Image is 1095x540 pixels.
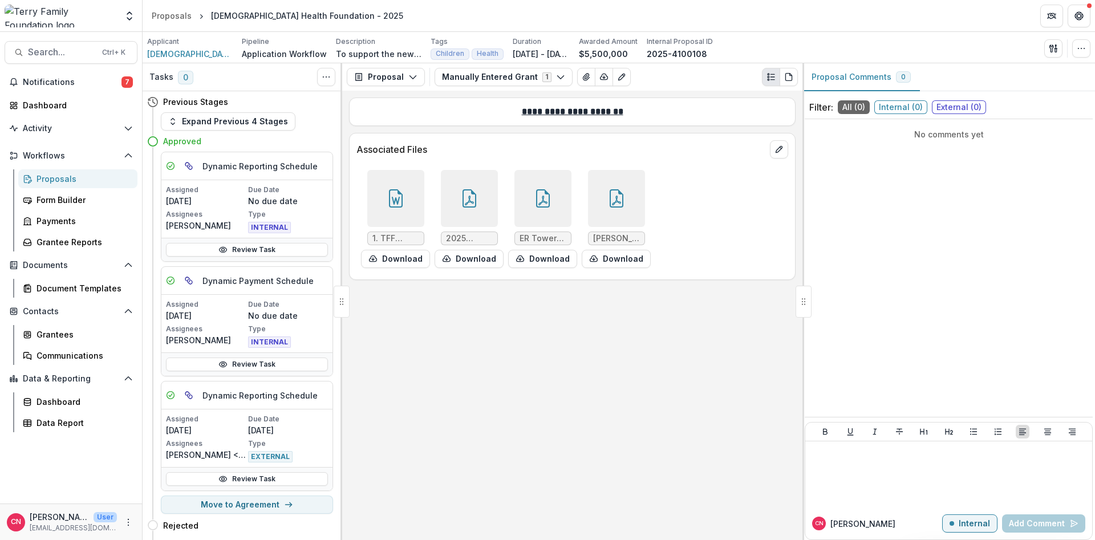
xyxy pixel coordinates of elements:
button: Open Data & Reporting [5,370,137,388]
p: Type [248,439,328,449]
button: Open entity switcher [121,5,137,27]
p: Type [248,324,328,334]
button: download-form-response [508,250,577,268]
p: Assigned [166,185,246,195]
button: Proposal [347,68,425,86]
p: [PERSON_NAME] [166,220,246,232]
span: [PERSON_NAME] Fund Agreement.pdf [593,234,640,243]
p: User [94,512,117,522]
a: Dashboard [5,96,137,115]
span: EXTERNAL [248,451,293,462]
button: Open Contacts [5,302,137,320]
p: Applicant [147,36,179,47]
span: All ( 0 ) [838,100,870,114]
p: [DATE] - [DATE] [513,48,570,60]
span: INTERNAL [248,336,291,348]
p: Due Date [248,414,328,424]
button: Align Left [1016,425,1029,439]
p: Description [336,36,375,47]
span: Activity [23,124,119,133]
p: [PERSON_NAME] [166,334,246,346]
span: 2025 [PERSON_NAME] Family Foundation Proposal_final.pdf [446,234,493,243]
button: Add Comment [1002,514,1085,533]
p: Internal Proposal ID [647,36,713,47]
a: Review Task [166,358,328,371]
button: Underline [843,425,857,439]
div: Proposals [36,173,128,185]
span: Notifications [23,78,121,87]
a: Data Report [18,413,137,432]
div: Document Templates [36,282,128,294]
div: [DEMOGRAPHIC_DATA] Health Foundation - 2025 [211,10,403,22]
button: Search... [5,41,137,64]
span: Workflows [23,151,119,161]
a: Payments [18,212,137,230]
button: Move to Agreement [161,496,333,514]
p: Associated Files [356,143,765,156]
nav: breadcrumb [147,7,408,24]
button: Toggle View Cancelled Tasks [317,68,335,86]
button: download-form-response [361,250,430,268]
span: Internal ( 0 ) [874,100,927,114]
p: [PERSON_NAME] [830,518,895,530]
a: Form Builder [18,190,137,209]
p: No due date [248,195,328,207]
div: ER Tower media coverage 06022025.pdfdownload-form-response [508,170,577,268]
p: Filter: [809,100,833,114]
p: [DATE] [166,310,246,322]
button: Italicize [868,425,882,439]
button: Proposal Comments [802,63,920,91]
span: Documents [23,261,119,270]
div: Carol Nieves [815,521,824,526]
button: Align Center [1041,425,1055,439]
p: Due Date [248,185,328,195]
span: Health [477,50,498,58]
a: Dashboard [18,392,137,411]
a: [DEMOGRAPHIC_DATA] Health Foundation [147,48,233,60]
span: External ( 0 ) [932,100,986,114]
button: Manually Entered Grant1 [435,68,573,86]
p: 2025-4100108 [647,48,707,60]
a: Communications [18,346,137,365]
h5: Dynamic Payment Schedule [202,275,314,287]
button: View Attached Files [577,68,595,86]
button: download-form-response [435,250,504,268]
p: Due Date [248,299,328,310]
button: Open Documents [5,256,137,274]
p: [DATE] [166,424,246,436]
div: 1. TFF Grant File Information Sheet - [PERSON_NAME].docxdownload-form-response [361,170,430,268]
span: Children [436,50,464,58]
h4: Approved [163,135,201,147]
p: [PERSON_NAME] <[PERSON_NAME][EMAIL_ADDRESS][DOMAIN_NAME]> <[PERSON_NAME][DOMAIN_NAME][EMAIL_ADDRE... [166,449,246,461]
h4: Previous Stages [163,96,228,108]
div: Carol Nieves [11,518,21,526]
div: Data Report [36,417,128,429]
button: Bold [818,425,832,439]
div: 2025 [PERSON_NAME] Family Foundation Proposal_final.pdfdownload-form-response [435,170,504,268]
button: Align Right [1065,425,1079,439]
div: [PERSON_NAME] Fund Agreement.pdfdownload-form-response [582,170,651,268]
button: download-form-response [582,250,651,268]
button: Expand Previous 4 Stages [161,112,295,131]
p: [DATE] [166,195,246,207]
img: Terry Family Foundation logo [5,5,117,27]
span: Contacts [23,307,119,316]
button: View dependent tasks [180,271,198,290]
button: Notifications7 [5,73,137,91]
button: Get Help [1068,5,1090,27]
h5: Dynamic Reporting Schedule [202,160,318,172]
p: Application Workflow [242,48,327,60]
button: Ordered List [991,425,1005,439]
a: Proposals [147,7,196,24]
button: Plaintext view [762,68,780,86]
p: [PERSON_NAME] [30,511,89,523]
p: [EMAIL_ADDRESS][DOMAIN_NAME] [30,523,117,533]
span: 0 [901,73,906,81]
span: Search... [28,47,95,58]
a: Review Task [166,472,328,486]
button: edit [770,140,788,159]
h3: Tasks [149,72,173,82]
button: Internal [942,514,997,533]
p: Assigned [166,299,246,310]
